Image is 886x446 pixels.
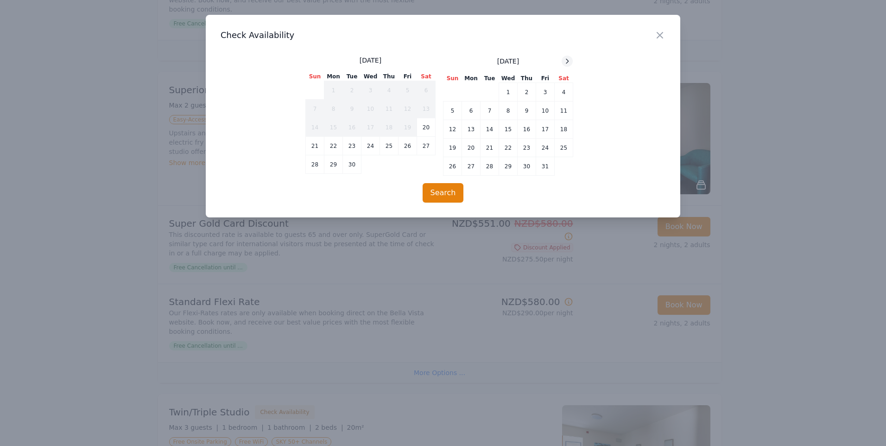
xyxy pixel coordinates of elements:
td: 25 [555,139,573,157]
td: 24 [361,137,380,155]
td: 24 [536,139,555,157]
th: Tue [343,72,361,81]
td: 2 [343,81,361,100]
th: Mon [462,74,481,83]
span: [DATE] [497,57,519,66]
td: 1 [499,83,518,102]
td: 27 [462,157,481,176]
td: 26 [443,157,462,176]
td: 1 [324,81,343,100]
td: 26 [399,137,417,155]
td: 2 [518,83,536,102]
td: 3 [361,81,380,100]
td: 19 [443,139,462,157]
td: 29 [324,155,343,174]
td: 23 [343,137,361,155]
td: 8 [499,102,518,120]
th: Mon [324,72,343,81]
td: 15 [499,120,518,139]
td: 29 [499,157,518,176]
th: Fri [536,74,555,83]
th: Fri [399,72,417,81]
td: 14 [481,120,499,139]
td: 9 [518,102,536,120]
td: 4 [555,83,573,102]
td: 7 [481,102,499,120]
td: 17 [361,118,380,137]
td: 22 [324,137,343,155]
td: 31 [536,157,555,176]
h3: Check Availability [221,30,665,41]
td: 30 [343,155,361,174]
td: 23 [518,139,536,157]
th: Thu [518,74,536,83]
td: 5 [443,102,462,120]
td: 27 [417,137,436,155]
td: 10 [536,102,555,120]
td: 15 [324,118,343,137]
td: 14 [306,118,324,137]
td: 25 [380,137,399,155]
td: 7 [306,100,324,118]
td: 6 [417,81,436,100]
td: 11 [555,102,573,120]
th: Sat [417,72,436,81]
button: Search [423,183,464,203]
td: 19 [399,118,417,137]
th: Wed [499,74,518,83]
td: 12 [443,120,462,139]
td: 8 [324,100,343,118]
td: 20 [417,118,436,137]
td: 4 [380,81,399,100]
td: 9 [343,100,361,118]
td: 28 [481,157,499,176]
td: 18 [555,120,573,139]
td: 21 [306,137,324,155]
td: 22 [499,139,518,157]
th: Wed [361,72,380,81]
td: 11 [380,100,399,118]
span: [DATE] [360,56,381,65]
th: Sun [306,72,324,81]
th: Tue [481,74,499,83]
td: 28 [306,155,324,174]
td: 21 [481,139,499,157]
td: 6 [462,102,481,120]
th: Sat [555,74,573,83]
td: 16 [518,120,536,139]
th: Thu [380,72,399,81]
td: 13 [417,100,436,118]
th: Sun [443,74,462,83]
td: 20 [462,139,481,157]
td: 17 [536,120,555,139]
td: 5 [399,81,417,100]
td: 12 [399,100,417,118]
td: 10 [361,100,380,118]
td: 16 [343,118,361,137]
td: 18 [380,118,399,137]
td: 13 [462,120,481,139]
td: 3 [536,83,555,102]
td: 30 [518,157,536,176]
